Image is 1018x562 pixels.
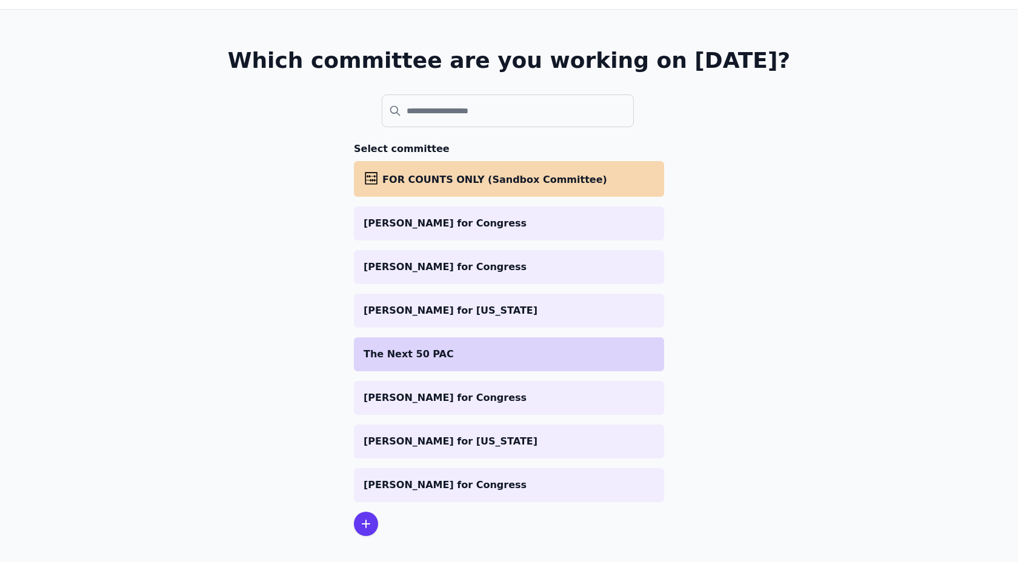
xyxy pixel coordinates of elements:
a: [PERSON_NAME] for Congress [354,250,664,284]
a: FOR COUNTS ONLY (Sandbox Committee) [354,161,664,197]
p: [PERSON_NAME] for [US_STATE] [364,303,654,318]
p: [PERSON_NAME] for Congress [364,260,654,274]
a: [PERSON_NAME] for [US_STATE] [354,294,664,328]
p: [PERSON_NAME] for Congress [364,216,654,231]
p: The Next 50 PAC [364,347,654,362]
a: The Next 50 PAC [354,337,664,371]
span: FOR COUNTS ONLY (Sandbox Committee) [382,174,607,185]
h1: Which committee are you working on [DATE]? [228,48,791,73]
h3: Select committee [354,142,664,156]
a: [PERSON_NAME] for Congress [354,381,664,415]
a: [PERSON_NAME] for Congress [354,468,664,502]
p: [PERSON_NAME] for Congress [364,478,654,492]
p: [PERSON_NAME] for Congress [364,391,654,405]
a: [PERSON_NAME] for [US_STATE] [354,425,664,458]
a: [PERSON_NAME] for Congress [354,207,664,240]
p: [PERSON_NAME] for [US_STATE] [364,434,654,449]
